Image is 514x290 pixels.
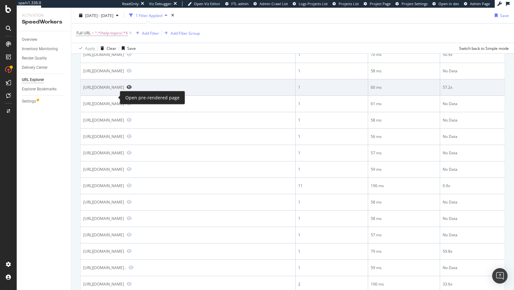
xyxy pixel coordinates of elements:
[85,13,113,18] span: [DATE] - [DATE]
[136,13,162,18] div: 1 Filter Applied
[162,29,200,37] button: Add Filter Group
[443,216,502,222] div: No Data
[298,167,365,172] div: 1
[127,150,132,155] a: Preview https://www.bestbuy.com/site/help-topics/shipping-del04400050066
[298,117,365,123] div: 1
[371,85,437,90] div: 60 ms
[85,45,95,51] div: Apply
[83,216,124,221] div: [URL][DOMAIN_NAME]
[371,134,437,140] div: 56 ms
[170,12,175,19] div: times
[371,167,437,172] div: 59 ms
[371,52,437,58] div: 70 ms
[298,199,365,205] div: 1
[370,1,391,6] span: Project Page
[127,68,132,73] a: Preview https://www.bestbuy.com/site/customer-service/help-topics/pcmcat203400050001.mcat74830204...
[371,68,437,74] div: 58 ms
[125,94,180,102] div: Open pre-rendered page
[127,216,132,221] a: Preview https://www.bestbuy.com/site/help-topics/rvices/triage/home
[83,117,124,123] div: [URL][DOMAIN_NAME]
[188,1,220,6] a: Open Viz Editor
[492,268,508,284] div: Open Intercom Messenger
[332,1,359,6] a: Projects List
[22,18,66,26] div: SpeedWorkers
[107,45,116,51] div: Clear
[142,30,159,36] div: Add Filter
[298,232,365,238] div: 1
[22,64,66,71] a: Delivery Center
[22,55,47,62] div: Render Quality
[371,101,437,107] div: 61 ms
[149,1,172,6] div: Viz Debugger:
[298,101,365,107] div: 1
[371,265,437,271] div: 59 ms
[298,68,365,74] div: 1
[298,265,365,271] div: 1
[83,199,124,205] div: [URL][DOMAIN_NAME]
[298,52,365,58] div: 1
[339,1,359,6] span: Projects List
[22,98,66,105] a: Settings
[298,150,365,156] div: 1
[127,200,132,204] a: Preview https://www.bestbuy.com/site/help-topics/how-it-works-digital-downloads/pcmcat24810005000...
[298,249,365,254] div: 1
[371,232,437,238] div: 57 ms
[22,86,66,93] a: Explorer Bookmarks
[76,10,121,21] button: [DATE] - [DATE]
[298,281,365,287] div: 2
[371,216,437,222] div: 58 ms
[128,265,134,270] a: Preview https://www.bestbuy.com/site/help-topics/change-your-email/pcmcat20440...
[83,249,124,254] div: [URL][DOMAIN_NAME]
[22,77,66,83] a: URL Explorer
[83,68,124,74] div: [URL][DOMAIN_NAME]
[171,30,200,36] div: Add Filter Group
[83,232,124,238] div: [URL][DOMAIN_NAME]
[127,232,132,237] a: Preview https://www.bestbuy.com/site/help-topics/fast-store-pickup/pcmcat218900050012.c?id=pcmcat...
[22,86,57,93] div: Explorer Bookmarks
[22,13,66,18] div: Activation
[83,281,124,287] div: [URL][DOMAIN_NAME]
[127,85,132,89] a: Preview https://www.bestbuy.com/site/help-topics/privacy-policy/pcmcat204400050062.c?CampaignID=1...
[443,52,502,58] div: 50.9x
[298,85,365,90] div: 1
[22,55,66,62] a: Render Quality
[83,183,124,188] div: [URL][DOMAIN_NAME]
[83,265,126,270] div: [URL][DOMAIN_NAME]..
[443,85,502,90] div: 57.2x
[298,134,365,140] div: 1
[432,1,459,6] a: Open in dev
[76,30,91,36] span: Full URL
[443,68,502,74] div: No Data
[127,282,132,286] a: Preview https://www.bestbuy.com/site/help-topics/best-buy-holiday-faqs/
[231,1,249,6] span: FTL admin
[371,281,437,287] div: 100 ms
[464,1,490,6] a: Admin Page
[127,183,132,188] a: Preview https://www.bestbuy.com/site/help-topics/in-store-consultation-safety-precautions/pcmcat1...
[443,183,502,189] div: 0.9x
[83,150,124,156] div: [URL][DOMAIN_NAME]
[253,1,288,6] a: Admin Crawl List
[95,29,128,38] span: ^.*/help-topics/.*$
[371,199,437,205] div: 58 ms
[371,183,437,189] div: 196 ms
[299,1,328,6] span: Logs Projects List
[22,77,44,83] div: URL Explorer
[443,101,502,107] div: No Data
[260,1,288,6] span: Admin Crawl List
[83,167,124,172] div: [URL][DOMAIN_NAME]
[22,98,36,105] div: Settings
[83,85,124,90] div: [URL][DOMAIN_NAME]
[119,43,136,53] button: Save
[443,199,502,205] div: No Data
[127,118,132,122] a: Preview https://www.bestbuy.com/site/help-topics/privacy-policy/pcmcat204400050062.c?id=pcmcat204...
[225,1,249,6] a: FTL admin
[402,1,428,6] span: Project Settings
[22,36,66,43] a: Overview
[83,52,124,57] div: [URL][DOMAIN_NAME]
[443,167,502,172] div: No Data
[122,1,139,6] div: ReadOnly:
[439,1,459,6] span: Open in dev
[98,43,116,53] button: Clear
[470,1,490,6] span: Admin Page
[364,1,391,6] a: Project Page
